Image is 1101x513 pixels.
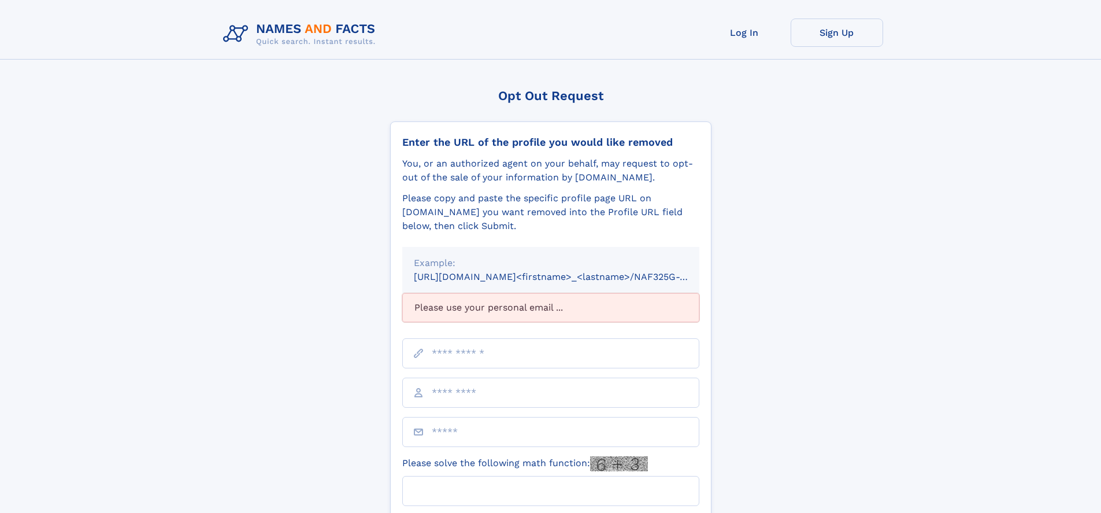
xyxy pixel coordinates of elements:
div: Example: [414,256,688,270]
label: Please solve the following math function: [402,456,648,471]
div: Please use your personal email ... [402,293,699,322]
img: Logo Names and Facts [218,19,385,50]
div: Opt Out Request [390,88,711,103]
a: Sign Up [791,19,883,47]
div: Enter the URL of the profile you would like removed [402,136,699,149]
small: [URL][DOMAIN_NAME]<firstname>_<lastname>/NAF325G-xxxxxxxx [414,271,721,282]
div: You, or an authorized agent on your behalf, may request to opt-out of the sale of your informatio... [402,157,699,184]
a: Log In [698,19,791,47]
div: Please copy and paste the specific profile page URL on [DOMAIN_NAME] you want removed into the Pr... [402,191,699,233]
